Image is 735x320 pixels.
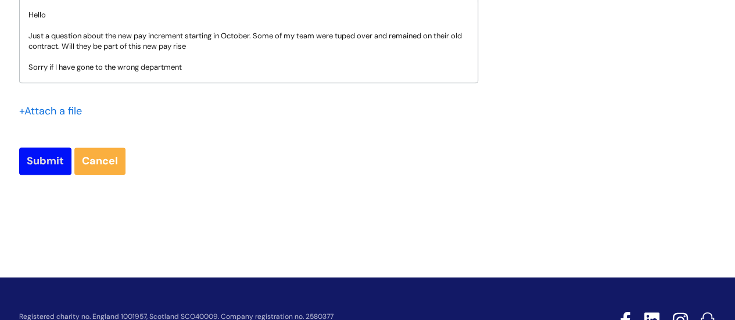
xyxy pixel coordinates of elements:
[28,62,469,73] p: Sorry if I have gone to the wrong department
[19,148,71,174] input: Submit
[19,102,89,120] div: Attach a file
[74,148,126,174] a: Cancel
[28,31,469,52] p: Just a question about the new pay increment starting in October. Some of my team were tuped over ...
[28,10,469,20] p: Hello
